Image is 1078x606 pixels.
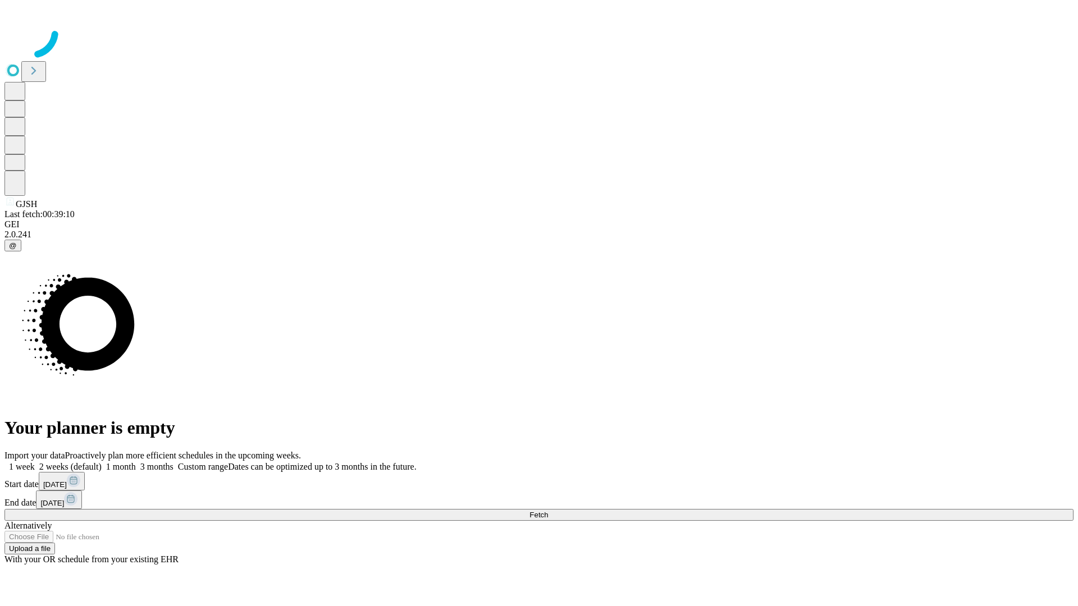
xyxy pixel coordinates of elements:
[4,509,1074,521] button: Fetch
[16,199,37,209] span: GJSH
[4,417,1074,438] h1: Your planner is empty
[4,209,75,219] span: Last fetch: 00:39:10
[4,554,179,564] span: With your OR schedule from your existing EHR
[39,462,102,471] span: 2 weeks (default)
[140,462,173,471] span: 3 months
[39,472,85,490] button: [DATE]
[9,462,35,471] span: 1 week
[178,462,228,471] span: Custom range
[4,451,65,460] span: Import your data
[228,462,416,471] span: Dates can be optimized up to 3 months in the future.
[4,229,1074,240] div: 2.0.241
[40,499,64,507] span: [DATE]
[9,241,17,250] span: @
[36,490,82,509] button: [DATE]
[106,462,136,471] span: 1 month
[4,543,55,554] button: Upload a file
[4,490,1074,509] div: End date
[4,219,1074,229] div: GEI
[4,240,21,251] button: @
[4,472,1074,490] div: Start date
[4,521,52,530] span: Alternatively
[65,451,301,460] span: Proactively plan more efficient schedules in the upcoming weeks.
[43,480,67,489] span: [DATE]
[529,511,548,519] span: Fetch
